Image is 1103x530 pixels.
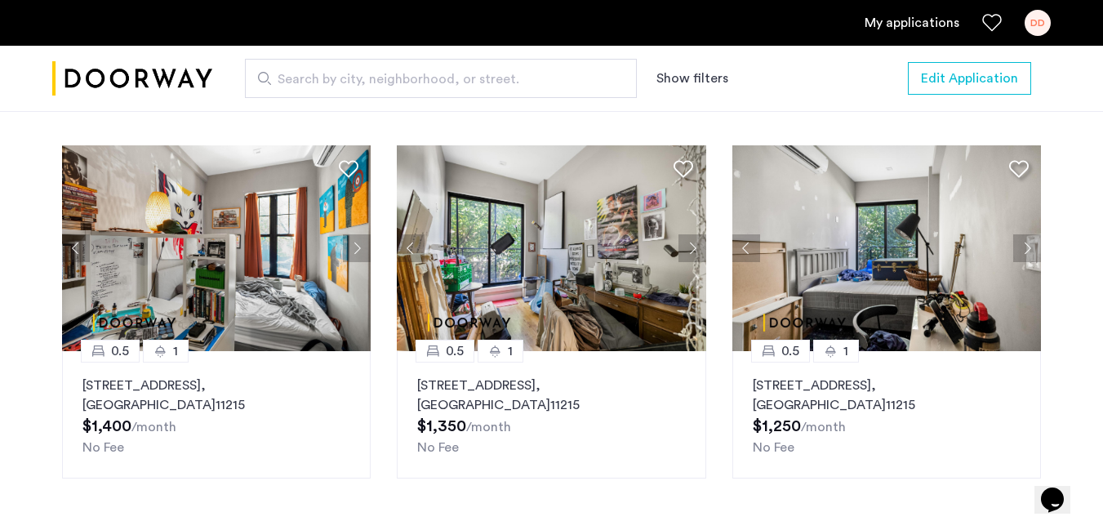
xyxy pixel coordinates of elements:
button: Next apartment [1013,234,1041,262]
button: Previous apartment [397,234,425,262]
sub: /month [131,421,176,434]
span: Edit Application [921,69,1018,88]
a: My application [865,13,959,33]
img: dc6efc1f-24ba-4395-9182-45437e21be9a_638935030709326318.jpeg [732,145,1042,351]
button: Show or hide filters [656,69,728,88]
button: Previous apartment [62,234,90,262]
sub: /month [801,421,846,434]
span: $1,350 [417,418,466,434]
span: 1 [843,341,848,361]
input: Apartment Search [245,59,637,98]
div: DD [1025,10,1051,36]
span: Search by city, neighborhood, or street. [278,69,591,89]
span: 0.5 [781,341,799,361]
img: logo [52,48,212,109]
a: 0.51[STREET_ADDRESS], [GEOGRAPHIC_DATA]11215No Fee [397,351,706,479]
button: Next apartment [678,234,706,262]
button: Next apartment [343,234,371,262]
span: No Fee [753,441,794,454]
span: $1,250 [753,418,801,434]
p: [STREET_ADDRESS] 11215 [753,376,1021,415]
span: 0.5 [446,341,464,361]
button: Previous apartment [732,234,760,262]
sub: /month [466,421,511,434]
img: dc6efc1f-24ba-4395-9182-45437e21be9a_638935026598234803.jpeg [397,145,706,351]
span: 0.5 [111,341,129,361]
p: [STREET_ADDRESS] 11215 [417,376,686,415]
span: No Fee [82,441,124,454]
a: Favorites [982,13,1002,33]
a: 0.51[STREET_ADDRESS], [GEOGRAPHIC_DATA]11215No Fee [732,351,1042,479]
span: No Fee [417,441,459,454]
span: $1,400 [82,418,131,434]
p: [STREET_ADDRESS] 11215 [82,376,351,415]
img: dc6efc1f-24ba-4395-9182-45437e21be9a_638935027139041427.jpeg [62,145,371,351]
a: Cazamio logo [52,48,212,109]
span: 1 [173,341,178,361]
span: 1 [508,341,513,361]
iframe: chat widget [1034,465,1087,514]
button: button [908,62,1031,95]
a: 0.51[STREET_ADDRESS], [GEOGRAPHIC_DATA]11215No Fee [62,351,371,479]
